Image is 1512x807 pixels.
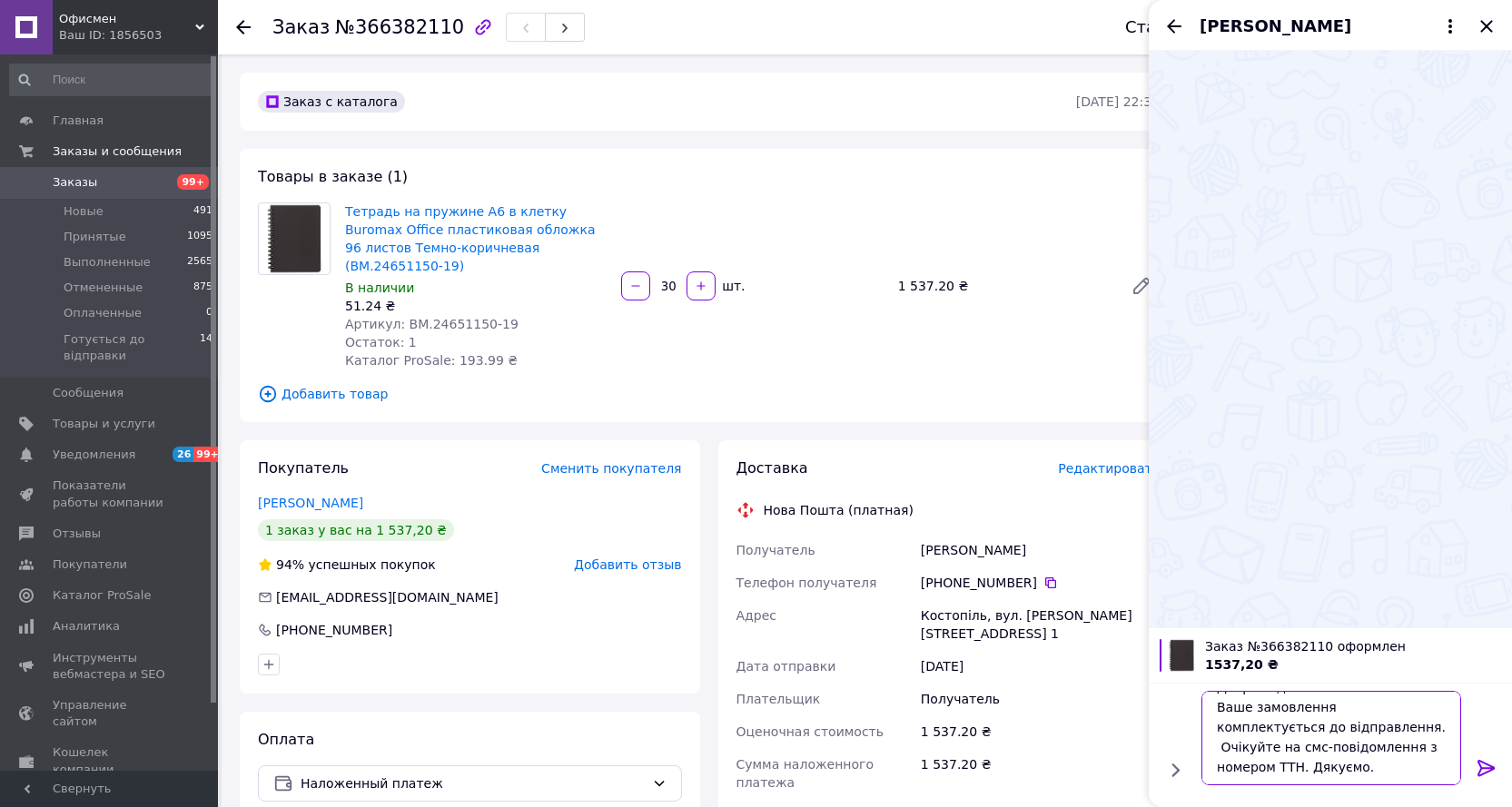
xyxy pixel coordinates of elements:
span: 1095 [187,229,212,245]
textarea: Доброго дня. Ваше замовлення комплектується до відправлення. Очікуйте на смс-повідомлення з номер... [1201,691,1461,785]
span: Заказ [272,16,330,38]
div: 1 537.20 ₴ [891,273,1116,299]
span: Покупатели [53,556,127,573]
span: Офисмен [59,11,195,27]
a: Редактировать [1123,268,1160,304]
span: Покупатель [258,459,349,477]
span: Товары и услуги [53,416,155,432]
span: Сообщения [53,385,124,401]
a: Тетрадь на пружине А6 в клетку Buromax Office пластиковая обложка 96 листов Темно-коричневая (BM.... [345,204,595,273]
button: Закрыть [1476,15,1497,37]
span: Принятые [64,229,126,245]
div: [PHONE_NUMBER] [921,574,1160,592]
span: 491 [193,203,212,220]
span: Управление сайтом [53,697,168,730]
div: шт. [717,277,746,295]
img: Тетрадь на пружине А6 в клетку Buromax Office пластиковая обложка 96 листов Темно-коричневая (BM.... [259,203,330,274]
span: 99+ [177,174,209,190]
div: 1 537.20 ₴ [917,748,1163,799]
div: успешных покупок [258,556,436,574]
span: 0 [206,305,212,321]
span: Каталог ProSale: 193.99 ₴ [345,353,518,368]
div: Костопіль, вул. [PERSON_NAME][STREET_ADDRESS] 1 [917,599,1163,650]
time: [DATE] 22:38 [1076,94,1160,109]
span: Товары в заказе (1) [258,168,408,185]
span: 1537,20 ₴ [1205,657,1279,672]
span: Инструменты вебмастера и SEO [53,650,168,683]
span: Кошелек компании [53,744,168,777]
div: Статус заказа [1125,18,1247,36]
a: [PERSON_NAME] [258,496,363,510]
span: 94% [276,557,304,572]
span: Оплата [258,731,314,748]
span: Отзывы [53,526,101,542]
div: [DATE] [917,650,1163,683]
span: Сумма наложенного платежа [736,757,874,790]
div: 51.24 ₴ [345,297,607,315]
span: 2565 [187,254,212,271]
span: Отмененные [64,280,143,296]
span: Каталог ProSale [53,587,151,604]
span: В наличии [345,280,414,295]
span: Плательщик [736,692,821,706]
span: Выполненные [64,254,151,271]
span: Остаток: 1 [345,335,417,349]
div: [PERSON_NAME] [917,534,1163,566]
span: Доставка [736,459,808,477]
span: Заказы и сообщения [53,143,182,160]
div: Ваш ID: 1856503 [59,27,218,44]
button: Показать кнопки [1163,758,1187,782]
div: Нова Пошта (платная) [759,501,918,519]
div: 1 заказ у вас на 1 537,20 ₴ [258,519,454,541]
span: Телефон получателя [736,576,877,590]
span: 26 [173,447,193,462]
span: Готується до відправки [64,331,200,364]
span: [EMAIL_ADDRESS][DOMAIN_NAME] [276,590,499,605]
span: Аналитика [53,618,120,635]
span: Получатель [736,543,815,557]
span: 875 [193,280,212,296]
div: Заказ с каталога [258,91,405,113]
span: Новые [64,203,104,220]
span: Адрес [736,608,776,623]
span: 99+ [193,447,223,462]
span: Артикул: BM.24651150-19 [345,317,519,331]
input: Поиск [9,64,214,96]
span: Заказы [53,174,97,191]
span: Добавить отзыв [574,557,681,572]
div: [PHONE_NUMBER] [274,621,394,639]
span: Оплаченные [64,305,142,321]
span: [PERSON_NAME] [1200,15,1351,38]
span: 14 [200,331,212,364]
span: Добавить товар [258,384,1160,404]
span: Наложенный платеж [301,773,645,793]
div: 1 537.20 ₴ [917,715,1163,748]
span: Сменить покупателя [541,461,681,476]
span: Главная [53,113,104,129]
span: Дата отправки [736,659,836,674]
span: Оценочная стоимость [736,724,884,739]
span: Редактировать [1058,461,1160,476]
span: Показатели работы компании [53,477,168,510]
button: [PERSON_NAME] [1200,15,1461,38]
div: Получатель [917,683,1163,715]
div: Вернуться назад [236,18,251,36]
span: Заказ №366382110 оформлен [1205,637,1501,655]
button: Назад [1163,15,1185,37]
span: Уведомления [53,447,135,463]
span: №366382110 [335,16,464,38]
img: 3484198388_w100_h100_tetrad-na-pruzhine.jpg [1165,639,1198,672]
